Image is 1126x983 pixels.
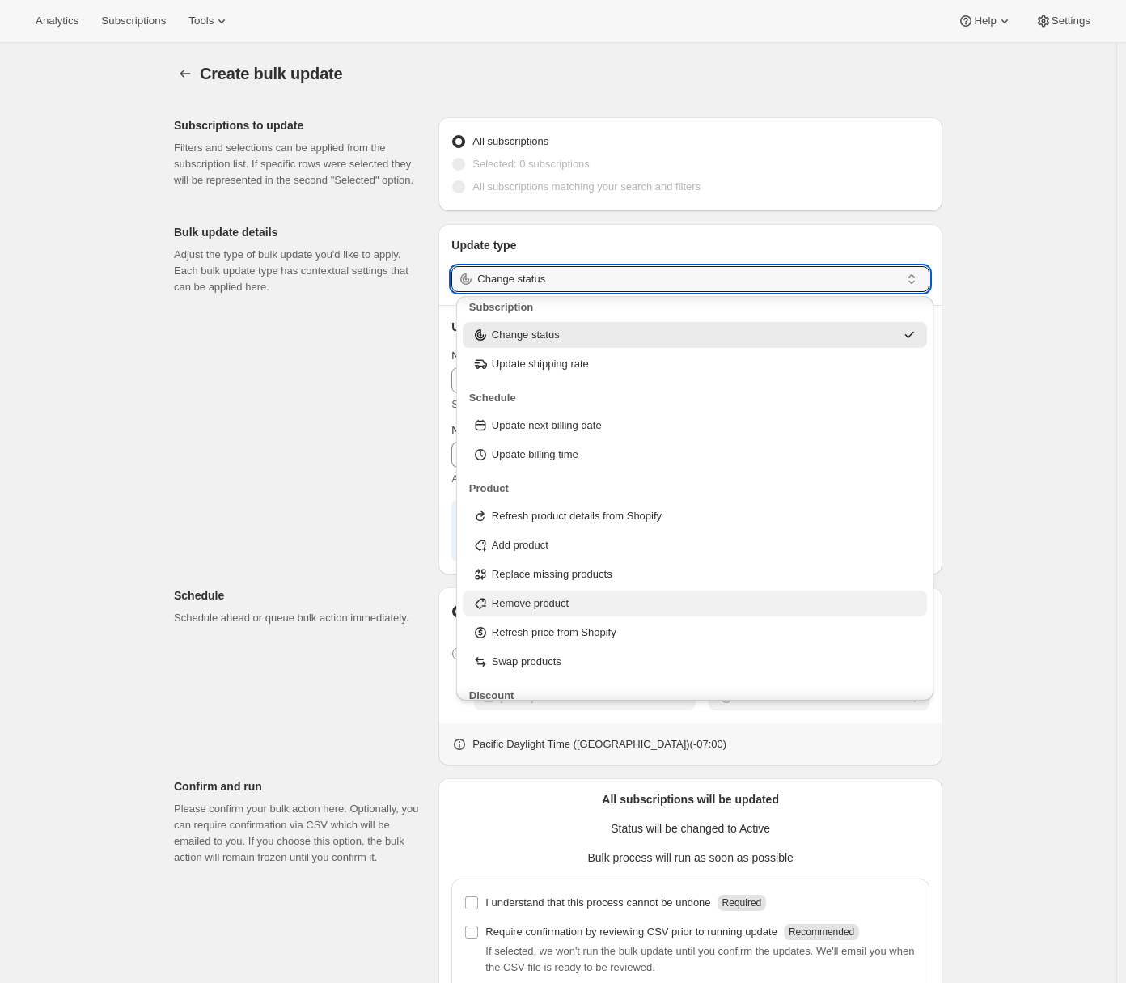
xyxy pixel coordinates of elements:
span: Next billing date [451,424,527,436]
p: Bulk process will run as soon as possible [451,850,929,866]
span: Settings [1052,15,1090,28]
p: All subscriptions will be updated [451,791,929,807]
p: Swap products [492,654,561,670]
p: Update billing time [492,447,578,463]
p: Adjust the type of bulk update you'd like to apply. Each bulk update type has contextual settings... [174,247,425,295]
p: Pacific Daylight Time ([GEOGRAPHIC_DATA]) ( -07 : 00 ) [472,736,726,752]
button: Tools [179,10,239,32]
p: Update shipping rate [492,356,589,372]
p: Require confirmation by reviewing CSV prior to running update [485,924,777,940]
span: New status [451,350,503,362]
span: Required [722,897,762,909]
span: Help [974,15,996,28]
span: Subscriptions [101,15,166,28]
button: Settings [1026,10,1100,32]
p: Update type [451,237,929,253]
span: All subscriptions matching your search and filters [472,180,701,193]
button: Analytics [26,10,88,32]
p: Add product [492,537,548,553]
span: Discount [469,689,514,701]
span: A billing date must be set to reactivate subscriptions [451,472,692,485]
p: Subscriptions to update [174,117,425,133]
p: I understand that this process cannot be undone [485,895,710,911]
span: Analytics [36,15,78,28]
span: Selected: 0 subscriptions [472,158,590,170]
p: Status will be changed to Active [451,820,929,837]
p: Filters and selections can be applied from the subscription list. If specific rows were selected ... [174,140,425,189]
span: Subscription [469,301,533,313]
span: Create bulk update [200,65,342,83]
p: Schedule ahead or queue bulk action immediately. [174,610,425,626]
p: Refresh product details from Shopify [492,508,662,524]
span: Tools [188,15,214,28]
p: Confirm and run [174,778,425,794]
button: Help [948,10,1022,32]
p: Update next billing date [492,417,602,434]
p: Please confirm your bulk action here. Optionally, you can require confirmation via CSV which will... [174,801,425,866]
span: Selected subscriptions that are already in this status will not be updated [451,398,785,410]
span: All subscriptions [472,135,548,147]
button: Subscriptions [91,10,176,32]
p: Bulk update details [174,224,425,240]
p: Change status [492,327,560,343]
span: Schedule [469,392,516,404]
span: Product [469,482,509,494]
span: If selected, we won't run the bulk update until you confirm the updates. We'll email you when the... [485,945,914,973]
p: Remove product [492,595,569,612]
p: Schedule [174,587,425,604]
p: Replace missing products [492,566,612,583]
span: Recommended [789,926,854,938]
p: Update details [451,319,929,335]
p: Refresh price from Shopify [492,625,616,641]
